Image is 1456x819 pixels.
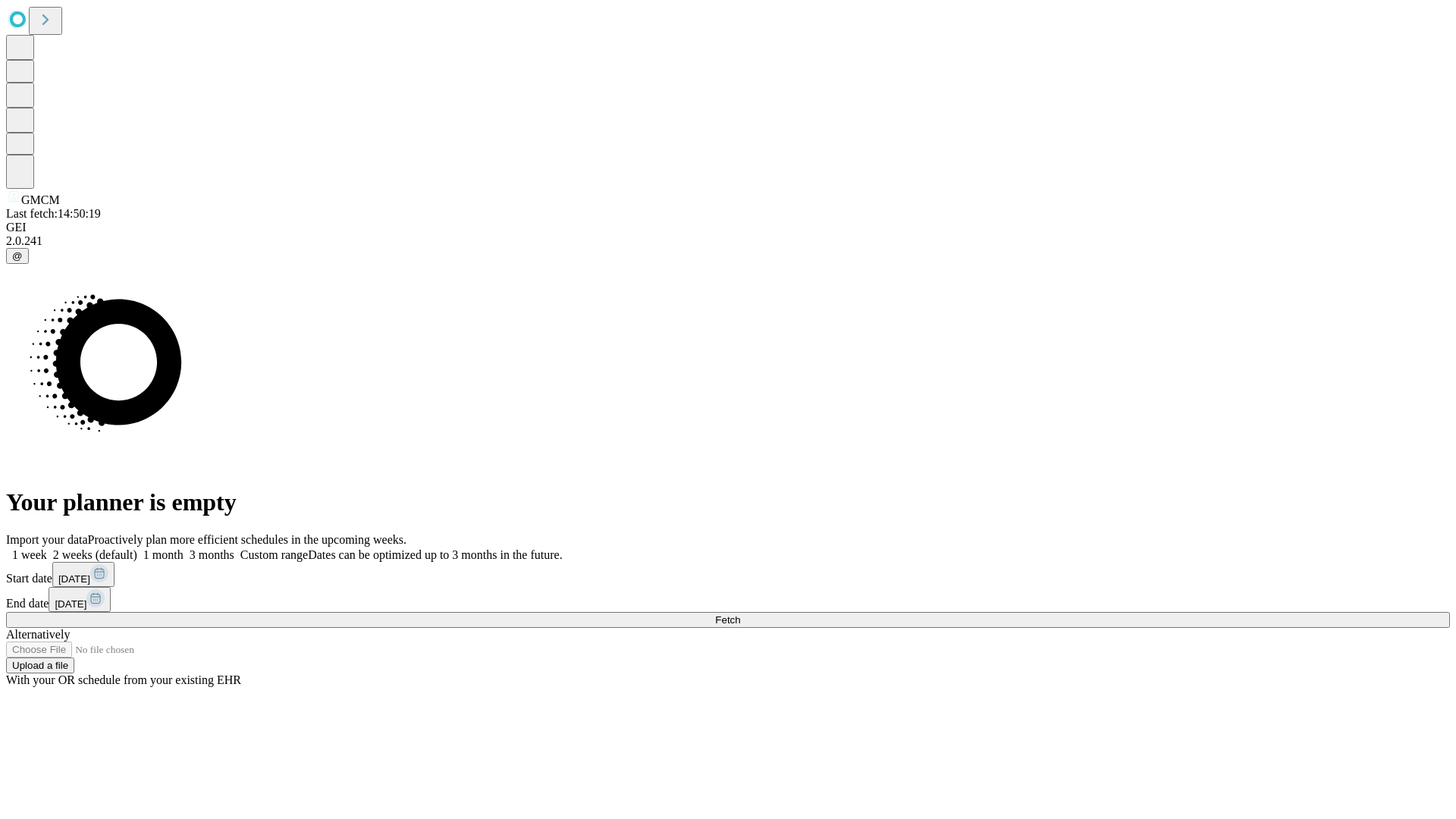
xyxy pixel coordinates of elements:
[308,548,562,561] span: Dates can be optimized up to 3 months in the future.
[6,673,241,686] span: With your OR schedule from your existing EHR
[53,548,137,561] span: 2 weeks (default)
[88,533,406,546] span: Proactively plan more efficient schedules in the upcoming weeks.
[240,548,308,561] span: Custom range
[6,248,29,264] button: @
[6,533,88,546] span: Import your data
[6,488,1450,516] h1: Your planner is empty
[715,614,740,626] span: Fetch
[6,234,1450,248] div: 2.0.241
[58,573,90,585] span: [DATE]
[12,250,23,262] span: @
[6,562,1450,587] div: Start date
[6,207,101,220] span: Last fetch: 14:50:19
[6,657,74,673] button: Upload a file
[6,628,70,641] span: Alternatively
[12,548,47,561] span: 1 week
[143,548,184,561] span: 1 month
[21,193,60,206] span: GMCM
[52,562,115,587] button: [DATE]
[6,612,1450,628] button: Fetch
[6,587,1450,612] div: End date
[6,221,1450,234] div: GEI
[190,548,234,561] span: 3 months
[49,587,111,612] button: [DATE]
[55,598,86,610] span: [DATE]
